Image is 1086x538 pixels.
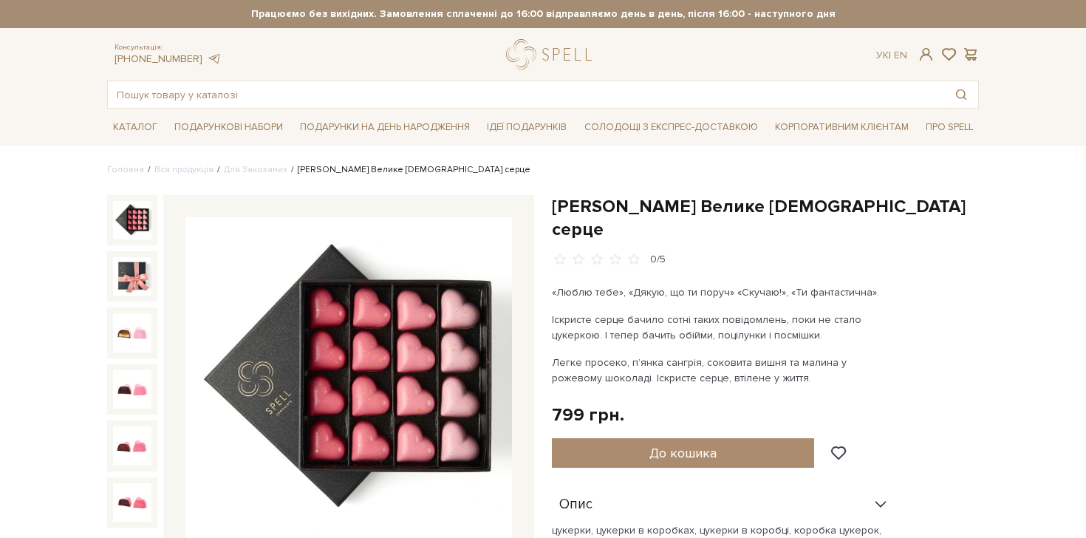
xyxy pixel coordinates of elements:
a: Каталог [107,116,163,139]
img: Сет цукерок Велике іскристе серце [113,257,151,296]
a: telegram [206,52,221,65]
li: [PERSON_NAME] Велике [DEMOGRAPHIC_DATA] серце [287,163,530,177]
p: «Люблю тебе», «Дякую, що ти поруч» «Скучаю!», «Ти фантастична». [552,285,898,300]
div: 799 грн. [552,403,624,426]
span: Ідеї подарунків [481,116,573,139]
p: Легке просеко, п’янка сангрія, соковита вишня та малина у рожевому шоколаді. Іскристе серце, втіл... [552,355,898,386]
a: Солодощі з експрес-доставкою [578,115,764,140]
span: Про Spell [920,116,979,139]
a: Вся продукція [154,164,214,175]
span: | [889,49,891,61]
span: Подарунки на День народження [294,116,476,139]
h1: [PERSON_NAME] Велике [DEMOGRAPHIC_DATA] серце [552,195,979,241]
strong: Працюємо без вихідних. Замовлення сплаченні до 16:00 відправляємо день в день, після 16:00 - наст... [107,7,979,21]
button: До кошика [552,438,814,468]
img: Сет цукерок Велике іскристе серце [113,313,151,352]
button: Пошук товару у каталозі [944,81,978,108]
span: Подарункові набори [168,116,289,139]
img: Сет цукерок Велике іскристе серце [113,201,151,239]
a: Головна [107,164,144,175]
span: Консультація: [115,43,221,52]
a: logo [506,39,598,69]
a: [PHONE_NUMBER] [115,52,202,65]
span: До кошика [649,445,717,461]
input: Пошук товару у каталозі [108,81,944,108]
img: Сет цукерок Велике іскристе серце [113,483,151,522]
img: Сет цукерок Велике іскристе серце [113,370,151,409]
div: Ук [876,49,907,62]
img: Сет цукерок Велике іскристе серце [113,426,151,465]
a: Для Закоханих [224,164,287,175]
div: 0/5 [650,253,666,267]
a: En [894,49,907,61]
a: Корпоративним клієнтам [769,115,915,140]
p: Іскристе серце бачило сотні таких повідомлень, поки не стало цукеркою. І тепер бачить обійми, поц... [552,312,898,343]
span: Опис [559,498,592,511]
